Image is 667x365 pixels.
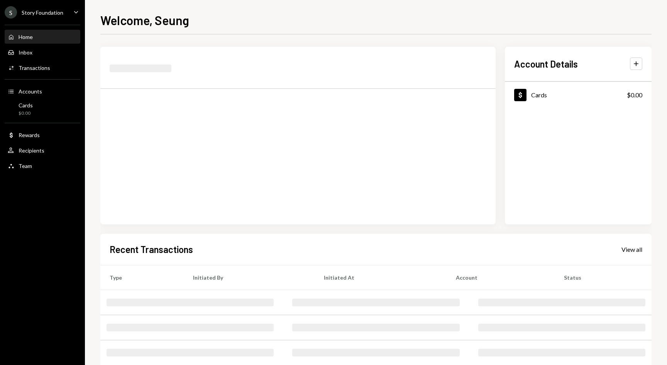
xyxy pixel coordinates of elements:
[100,265,184,290] th: Type
[531,91,547,98] div: Cards
[19,88,42,95] div: Accounts
[19,102,33,109] div: Cards
[627,90,642,100] div: $0.00
[5,84,80,98] a: Accounts
[505,82,652,108] a: Cards$0.00
[100,12,189,28] h1: Welcome, Seung
[514,58,578,70] h2: Account Details
[5,100,80,118] a: Cards$0.00
[19,49,32,56] div: Inbox
[447,265,555,290] th: Account
[5,61,80,75] a: Transactions
[5,45,80,59] a: Inbox
[19,34,33,40] div: Home
[22,9,63,16] div: Story Foundation
[315,265,447,290] th: Initiated At
[555,265,652,290] th: Status
[184,265,315,290] th: Initiated By
[5,159,80,173] a: Team
[19,163,32,169] div: Team
[5,6,17,19] div: S
[5,143,80,157] a: Recipients
[621,245,642,253] a: View all
[621,246,642,253] div: View all
[19,65,50,71] div: Transactions
[19,147,44,154] div: Recipients
[110,243,193,256] h2: Recent Transactions
[5,128,80,142] a: Rewards
[19,110,33,117] div: $0.00
[5,30,80,44] a: Home
[19,132,40,138] div: Rewards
